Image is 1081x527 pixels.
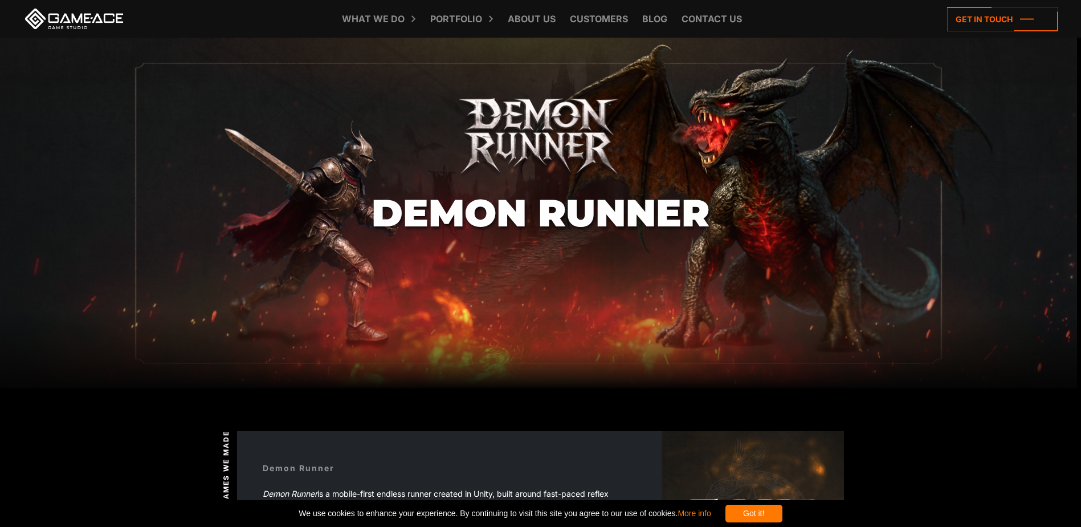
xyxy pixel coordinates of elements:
[725,505,782,522] div: Got it!
[372,192,709,234] h1: Demon Runner
[678,509,711,518] a: More info
[263,462,335,474] div: Demon Runner
[221,431,231,505] span: Games we made
[263,489,317,498] em: Demon Runner
[947,7,1058,31] a: Get in touch
[299,505,711,522] span: We use cookies to enhance your experience. By continuing to visit this site you agree to our use ...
